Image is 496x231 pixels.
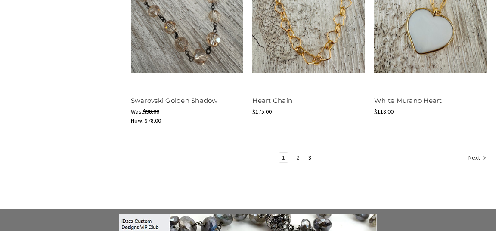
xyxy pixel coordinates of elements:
span: Now: [131,117,143,124]
a: Next [465,153,487,164]
nav: pagination [131,152,487,164]
a: White Murano Heart [374,96,442,105]
a: Page 1 of 3 [279,153,288,162]
span: $98.00 [143,108,159,115]
span: $175.00 [252,108,272,115]
a: Swarovski Golden Shadow [131,96,218,105]
a: Page 3 of 3 [305,153,314,162]
span: $78.00 [145,117,161,124]
span: $118.00 [374,108,394,115]
a: Page 2 of 3 [293,153,302,162]
a: Heart Chain [252,96,292,105]
div: Was: [131,107,244,116]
